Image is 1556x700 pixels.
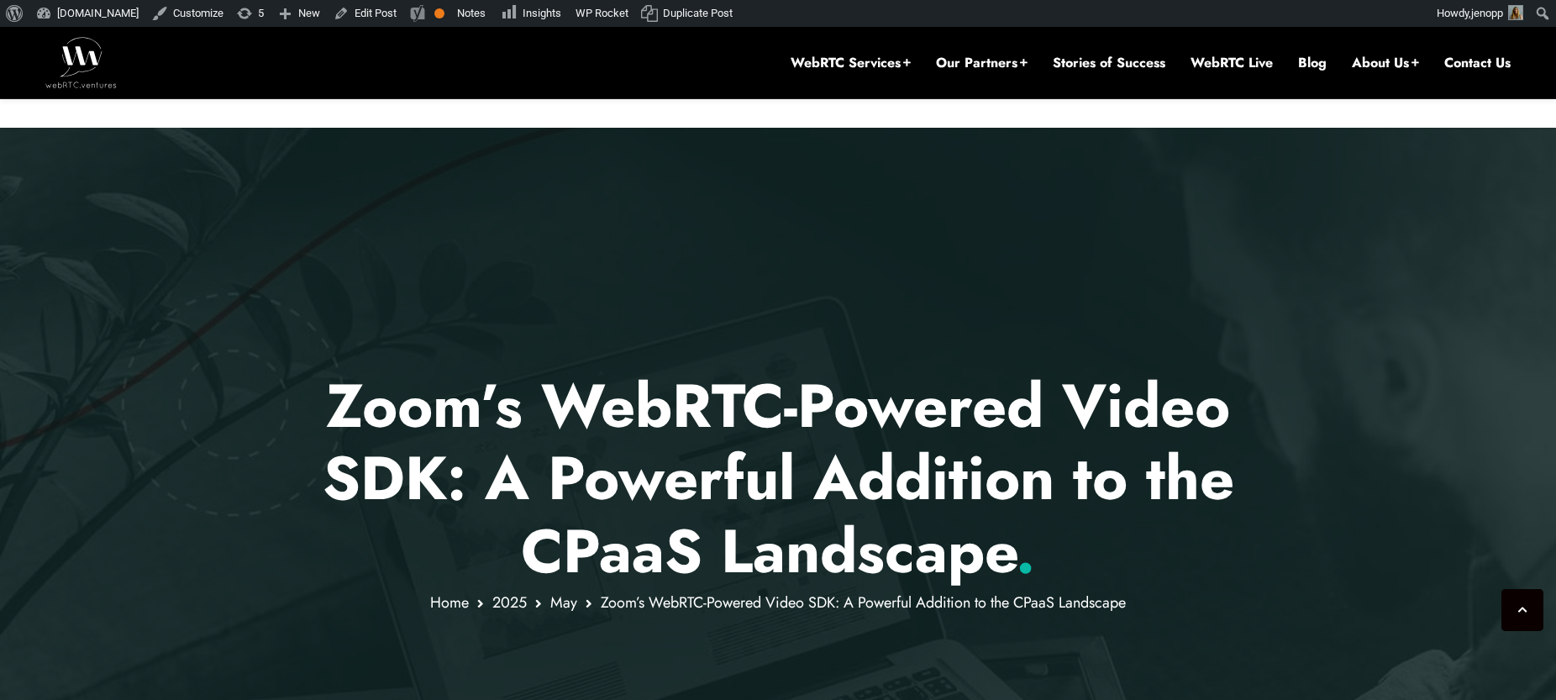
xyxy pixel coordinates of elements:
[523,7,561,19] span: Insights
[286,370,1270,587] p: Zoom’s WebRTC-Powered Video SDK: A Powerful Addition to the CPaaS Landscape
[791,54,911,72] a: WebRTC Services
[1053,54,1165,72] a: Stories of Success
[434,8,444,18] div: OK
[1191,54,1273,72] a: WebRTC Live
[550,592,577,613] a: May
[1471,7,1503,19] span: jenopp
[1352,54,1419,72] a: About Us
[1016,508,1035,595] span: .
[1444,54,1511,72] a: Contact Us
[45,37,117,87] img: WebRTC.ventures
[936,54,1028,72] a: Our Partners
[430,592,469,613] a: Home
[601,592,1126,613] span: Zoom’s WebRTC-Powered Video SDK: A Powerful Addition to the CPaaS Landscape
[492,592,527,613] a: 2025
[1298,54,1327,72] a: Blog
